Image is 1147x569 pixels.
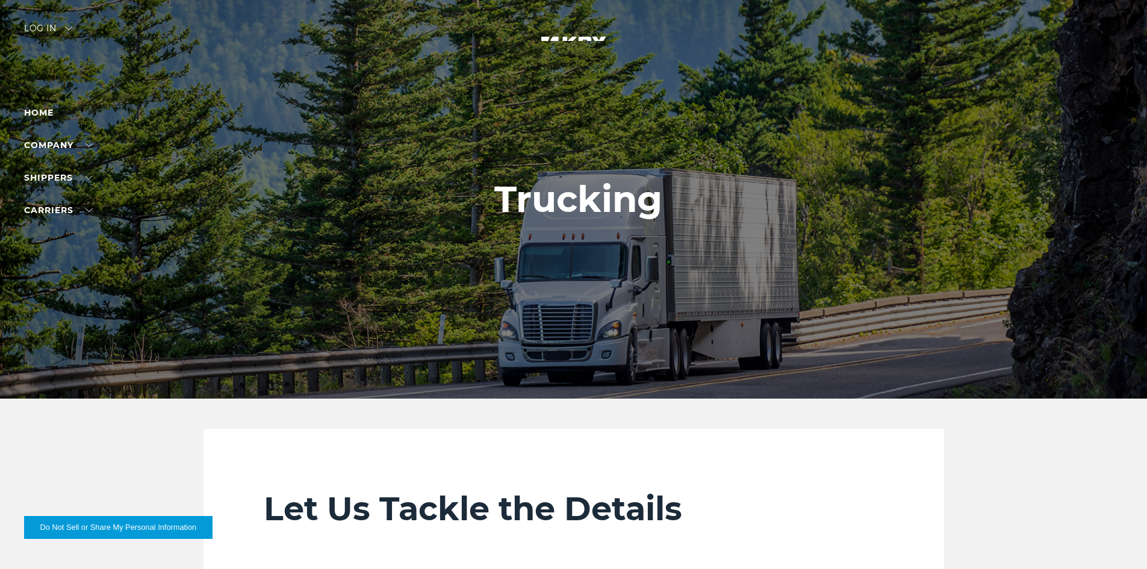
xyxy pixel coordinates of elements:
[494,179,662,220] h1: Trucking
[24,107,54,118] a: Home
[24,24,72,42] div: Log in
[24,516,213,539] button: Do Not Sell or Share My Personal Information
[24,140,93,151] a: Company
[24,205,93,216] a: Carriers
[529,24,619,77] img: kbx logo
[65,26,72,30] img: arrow
[264,489,884,529] h2: Let Us Tackle the Details
[24,172,92,183] a: SHIPPERS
